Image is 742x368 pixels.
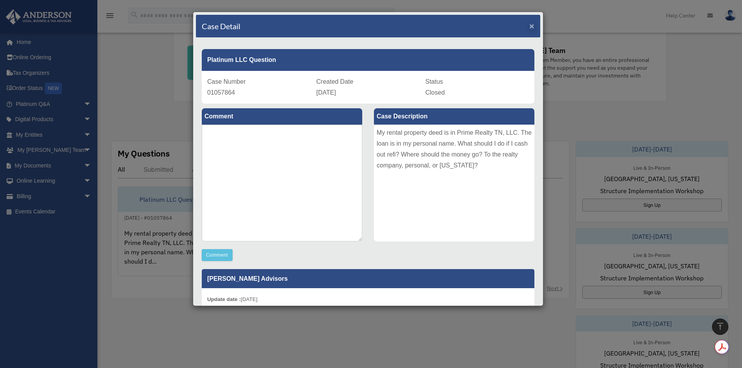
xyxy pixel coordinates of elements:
[374,125,534,241] div: My rental property deed is in Prime Realty TN, LLC. The loan is in my personal name. What should ...
[207,78,246,85] span: Case Number
[425,89,445,96] span: Closed
[529,21,534,30] span: ×
[202,21,240,32] h4: Case Detail
[316,89,336,96] span: [DATE]
[202,108,362,125] label: Comment
[207,89,235,96] span: 01057864
[425,78,443,85] span: Status
[202,249,233,261] button: Comment
[529,22,534,30] button: Close
[202,269,534,288] p: [PERSON_NAME] Advisors
[207,296,257,302] small: [DATE]
[374,108,534,125] label: Case Description
[202,49,534,71] div: Platinum LLC Question
[316,78,353,85] span: Created Date
[207,296,241,302] b: Update date :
